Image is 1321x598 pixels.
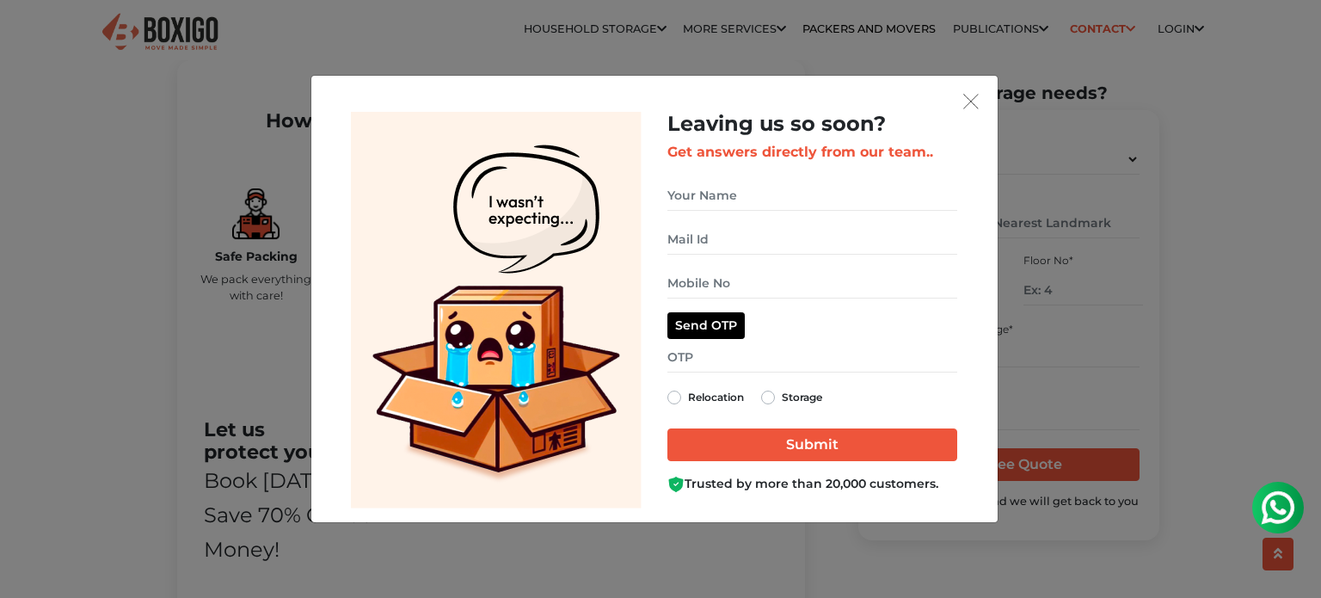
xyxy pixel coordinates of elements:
[667,342,957,373] input: OTP
[667,144,957,160] h3: Get answers directly from our team..
[667,475,957,493] div: Trusted by more than 20,000 customers.
[688,387,744,408] label: Relocation
[351,112,642,509] img: Lead Welcome Image
[667,181,957,211] input: Your Name
[667,428,957,461] input: Submit
[782,387,822,408] label: Storage
[667,476,685,493] img: Boxigo Customer Shield
[667,268,957,299] input: Mobile No
[667,225,957,255] input: Mail Id
[667,112,957,137] h2: Leaving us so soon?
[17,17,52,52] img: whatsapp-icon.svg
[667,312,745,339] button: Send OTP
[963,94,979,109] img: exit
